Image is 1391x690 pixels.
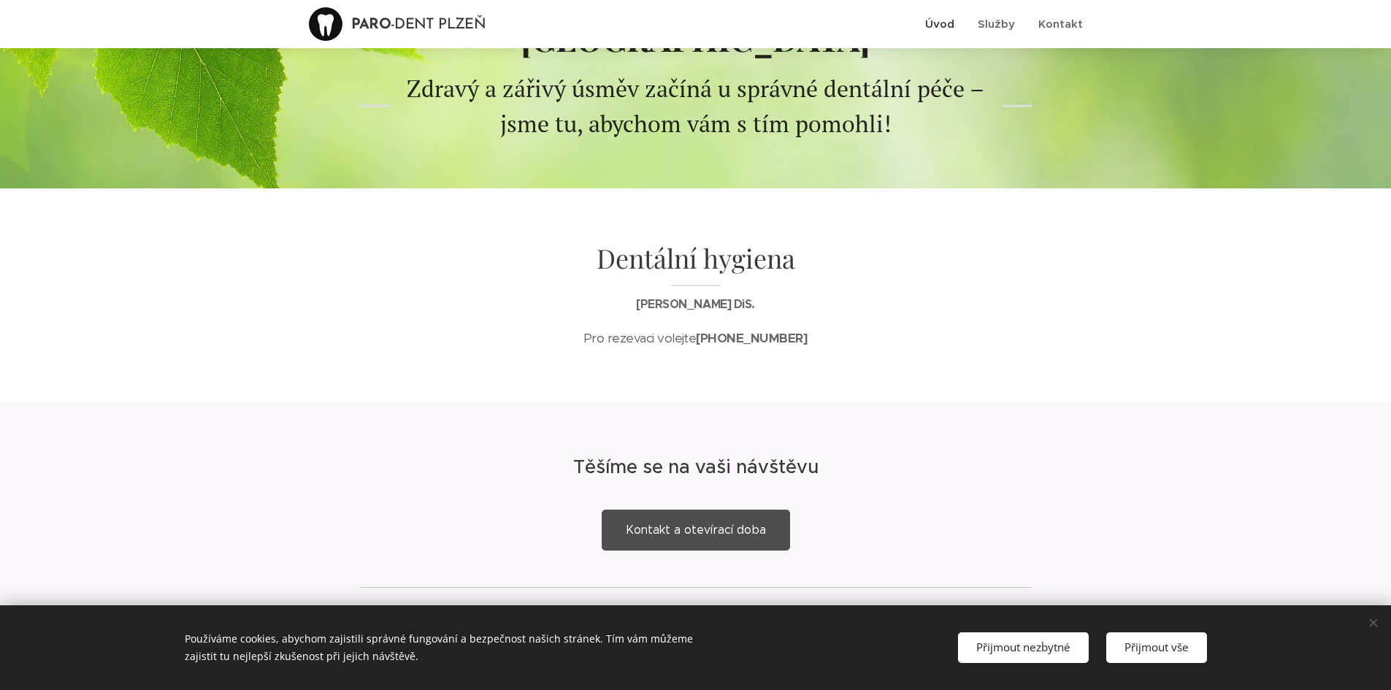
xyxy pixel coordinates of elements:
[185,620,747,675] div: Používáme cookies, abychom zajistili správné fungování a bezpečnost našich stránek. Tím vám můžem...
[921,6,1083,42] ul: Menu
[404,454,988,479] h2: Těšíme se na vaši návštěvu
[626,523,766,537] span: Kontakt a otevírací doba
[978,17,1015,31] span: Služby
[1038,17,1083,31] span: Kontakt
[958,632,1089,662] button: Přijmout nezbytné
[602,510,790,551] a: Kontakt a otevírací doba
[404,241,988,287] h1: Dentální hygiena
[925,17,954,31] span: Úvod
[636,296,754,312] strong: [PERSON_NAME] DiS.
[1124,640,1189,654] span: Přijmout vše
[407,73,984,139] span: Zdravý a zářivý úsměv začíná u správné dentální péče – jsme tu, abychom vám s tím pomohli!
[404,329,988,349] p: Pro rezevaci volejte
[976,640,1070,654] span: Přijmout nezbytné
[696,330,808,346] strong: [PHONE_NUMBER]
[1106,632,1207,662] button: Přijmout vše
